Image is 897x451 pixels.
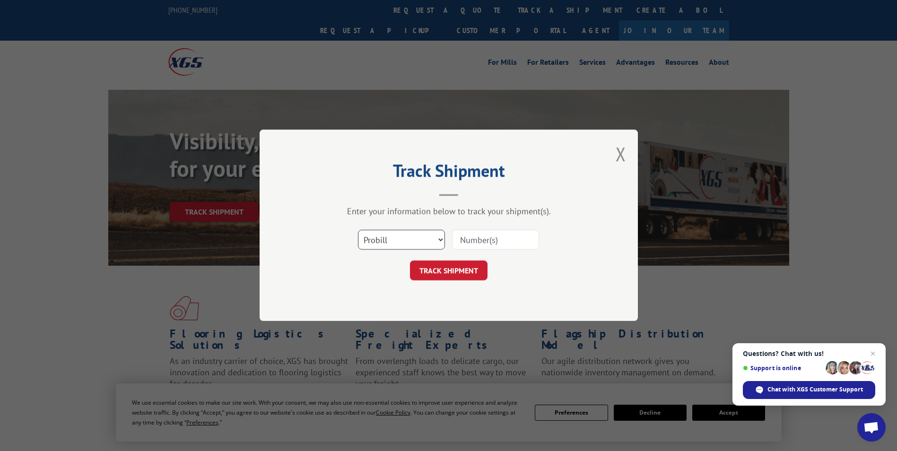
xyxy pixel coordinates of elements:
[867,348,879,359] span: Close chat
[452,230,539,250] input: Number(s)
[307,164,591,182] h2: Track Shipment
[767,385,863,394] span: Chat with XGS Customer Support
[743,381,875,399] div: Chat with XGS Customer Support
[857,413,886,442] div: Open chat
[307,206,591,217] div: Enter your information below to track your shipment(s).
[743,364,822,372] span: Support is online
[743,350,875,357] span: Questions? Chat with us!
[410,261,488,281] button: TRACK SHIPMENT
[616,141,626,166] button: Close modal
